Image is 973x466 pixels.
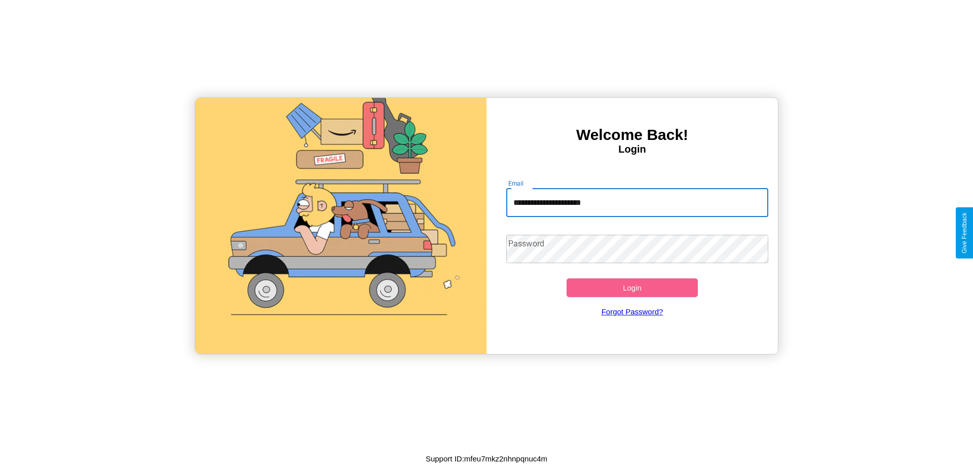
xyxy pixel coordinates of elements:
[501,297,764,326] a: Forgot Password?
[426,452,547,465] p: Support ID: mfeu7mkz2nhnpqnuc4m
[486,144,778,155] h4: Login
[486,126,778,144] h3: Welcome Back!
[567,278,698,297] button: Login
[195,98,486,354] img: gif
[961,212,968,254] div: Give Feedback
[508,179,524,188] label: Email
